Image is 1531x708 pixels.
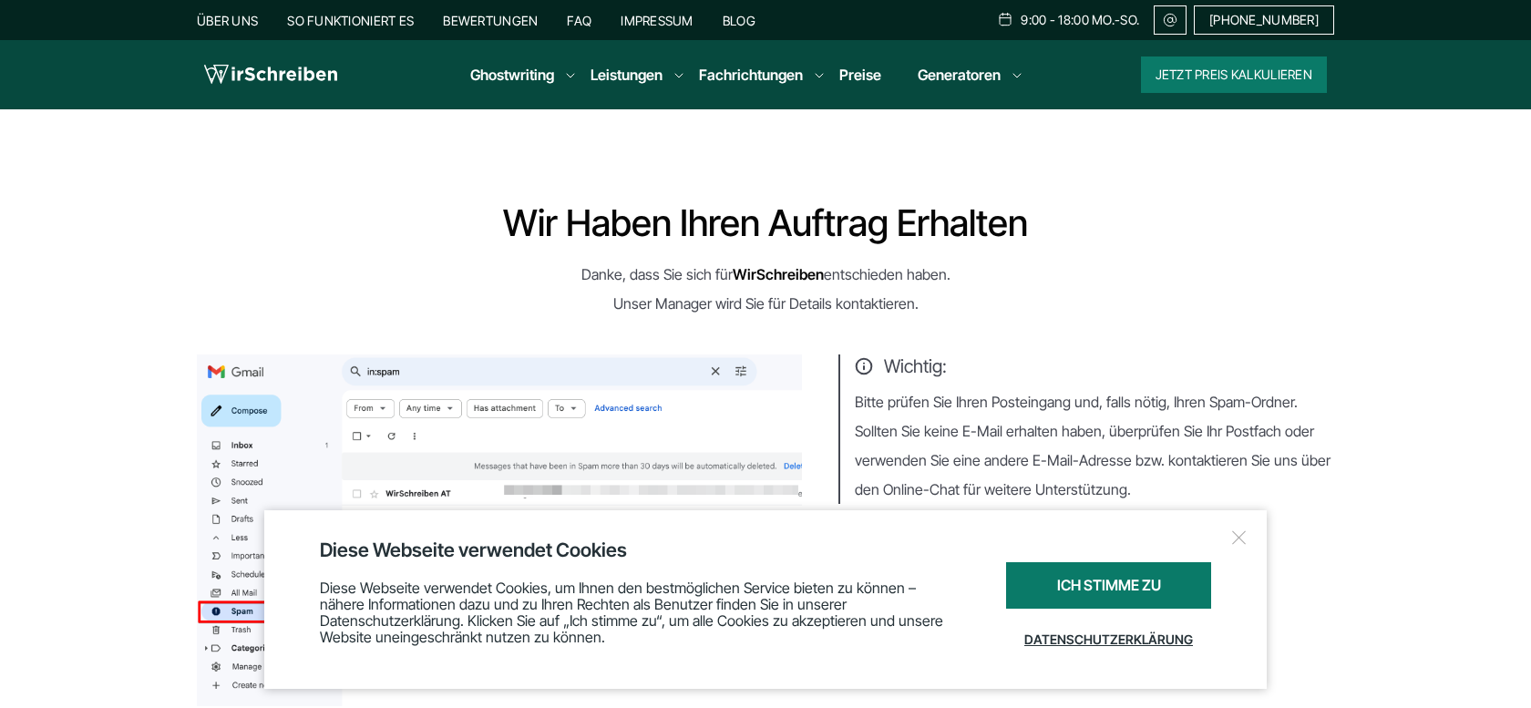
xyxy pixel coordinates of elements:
[204,61,337,88] img: logo wirschreiben
[197,260,1334,289] p: Danke, dass Sie sich für entschieden haben.
[320,562,961,662] div: Diese Webseite verwendet Cookies, um Ihnen den bestmöglichen Service bieten zu können – nähere In...
[197,205,1334,241] h1: Wir haben Ihren Auftrag erhalten
[855,354,1334,378] span: Wichtig:
[197,289,1334,318] p: Unser Manager wird Sie für Details kontaktieren.
[1162,13,1178,27] img: Email
[287,13,414,28] a: So funktioniert es
[197,354,802,706] img: thanks
[567,13,591,28] a: FAQ
[723,13,755,28] a: Blog
[1209,13,1319,27] span: [PHONE_NUMBER]
[1194,5,1334,35] a: [PHONE_NUMBER]
[621,13,694,28] a: Impressum
[918,64,1001,86] a: Generatoren
[1141,56,1327,93] button: Jetzt Preis kalkulieren
[997,12,1013,26] img: Schedule
[1006,562,1211,609] div: Ich stimme zu
[443,13,538,28] a: Bewertungen
[591,64,663,86] a: Leistungen
[1021,13,1139,27] span: 9:00 - 18:00 Mo.-So.
[733,265,824,283] strong: WirSchreiben
[470,64,554,86] a: Ghostwriting
[855,387,1334,504] p: Bitte prüfen Sie Ihren Posteingang und, falls nötig, Ihren Spam-Ordner. Sollten Sie keine E-Mail ...
[1006,618,1211,662] a: Datenschutzerklärung
[320,538,1211,562] div: Diese Webseite verwendet Cookies
[197,13,258,28] a: Über uns
[839,66,881,84] a: Preise
[699,64,803,86] a: Fachrichtungen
